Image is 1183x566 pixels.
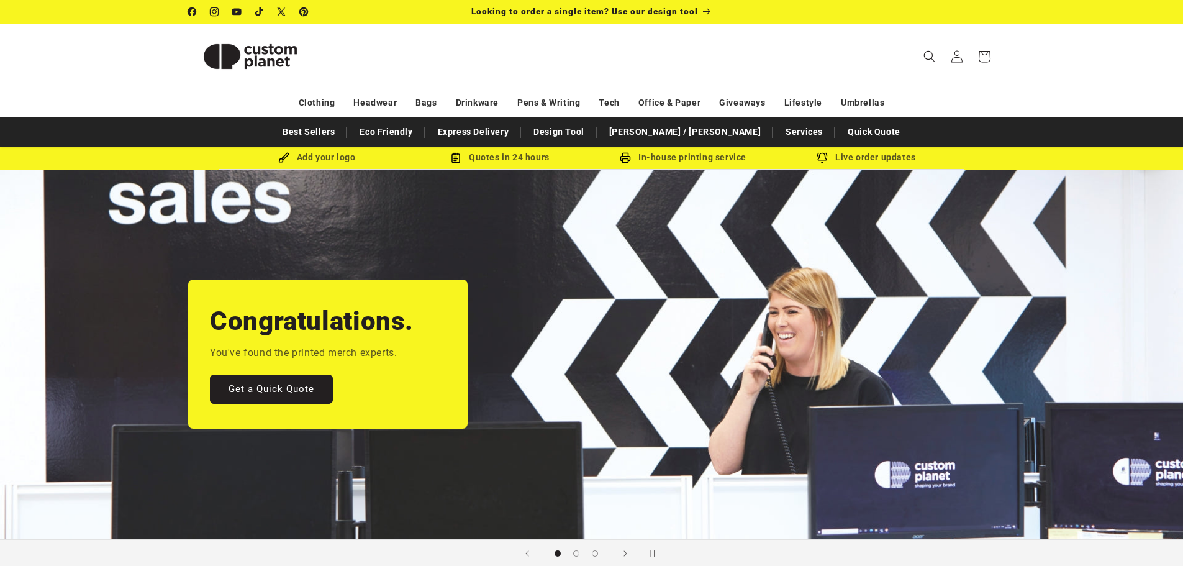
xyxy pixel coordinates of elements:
[225,150,409,165] div: Add your logo
[527,121,591,143] a: Design Tool
[188,29,312,84] img: Custom Planet
[586,544,604,563] button: Load slide 3 of 3
[353,121,419,143] a: Eco Friendly
[592,150,775,165] div: In-house printing service
[817,152,828,163] img: Order updates
[183,24,317,89] a: Custom Planet
[409,150,592,165] div: Quotes in 24 hours
[779,121,829,143] a: Services
[638,92,700,114] a: Office & Paper
[471,6,698,16] span: Looking to order a single item? Use our design tool
[603,121,767,143] a: [PERSON_NAME] / [PERSON_NAME]
[299,92,335,114] a: Clothing
[456,92,499,114] a: Drinkware
[278,152,289,163] img: Brush Icon
[517,92,580,114] a: Pens & Writing
[620,152,631,163] img: In-house printing
[784,92,822,114] a: Lifestyle
[210,344,397,362] p: You've found the printed merch experts.
[841,121,907,143] a: Quick Quote
[916,43,943,70] summary: Search
[450,152,461,163] img: Order Updates Icon
[353,92,397,114] a: Headwear
[548,544,567,563] button: Load slide 1 of 3
[599,92,619,114] a: Tech
[432,121,515,143] a: Express Delivery
[775,150,958,165] div: Live order updates
[719,92,765,114] a: Giveaways
[415,92,437,114] a: Bags
[210,304,414,338] h2: Congratulations.
[210,375,333,404] a: Get a Quick Quote
[276,121,341,143] a: Best Sellers
[567,544,586,563] button: Load slide 2 of 3
[841,92,884,114] a: Umbrellas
